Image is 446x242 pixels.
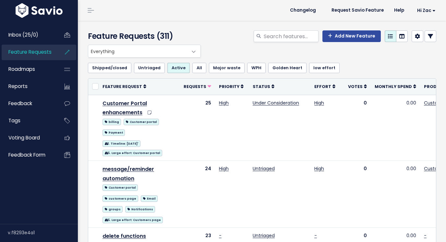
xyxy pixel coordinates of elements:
[8,151,45,158] span: Feedback form
[124,117,159,126] a: Customer portal
[102,119,121,125] span: billing
[219,232,222,239] a: -
[125,206,155,213] span: Notifications
[102,205,123,213] a: groups
[268,63,307,73] a: Golden Heart
[8,66,35,72] span: Roadmaps
[389,5,409,15] a: Help
[8,117,20,124] span: Tags
[375,84,412,89] span: Monthly spend
[102,195,138,202] span: customers page
[326,5,389,15] a: Request Savio Feature
[344,160,371,227] td: 0
[219,100,229,106] a: High
[102,100,147,116] a: Customer Portal enhancements
[219,83,244,90] a: Priority
[102,84,142,89] span: Feature Request
[263,30,319,42] input: Search features...
[125,205,155,213] a: Notifications
[102,194,138,202] a: customers page
[2,113,54,128] a: Tags
[2,45,54,60] a: Feature Requests
[247,63,266,73] a: WPH
[219,84,239,89] span: Priority
[8,134,40,141] span: Voting Board
[102,217,163,223] span: 5. Large effort: Customers page
[2,27,54,42] a: Inbox (25/0)
[8,83,28,90] span: Reports
[180,160,215,227] td: 24
[417,8,436,13] span: Hi Zac
[124,119,159,125] span: Customer portal
[102,165,154,182] a: message/reminder automation
[134,63,165,73] a: Untriaged
[253,100,299,106] a: Under Consideration
[2,62,54,77] a: Roadmaps
[253,232,275,239] a: Untriaged
[102,148,162,157] a: 5. Large effort: Customer portal
[102,150,162,156] span: 5. Large effort: Customer portal
[141,194,158,202] a: Email
[184,84,206,89] span: Requests
[309,63,340,73] a: low effort
[88,63,131,73] a: Shipped/closed
[167,63,190,73] a: Active
[424,232,427,239] a: -
[192,63,206,73] a: All
[102,139,140,147] a: 1. Timeline: [DATE]'
[102,117,121,126] a: billing
[2,96,54,111] a: Feedback
[253,83,274,90] a: Status
[314,232,317,239] a: -
[209,63,245,73] a: Major waste
[88,45,201,58] span: Everything
[102,140,140,147] span: 1. Timeline: [DATE]'
[88,30,198,42] h4: Feature Requests (311)
[253,165,275,172] a: Untriaged
[184,83,211,90] a: Requests
[409,5,441,16] a: Hi Zac
[102,206,123,213] span: groups
[2,148,54,162] a: Feedback form
[88,63,436,73] ul: Filter feature requests
[348,84,363,89] span: Votes
[314,83,335,90] a: Effort
[102,215,163,224] a: 5. Large effort: Customers page
[2,79,54,94] a: Reports
[375,83,416,90] a: Monthly spend
[102,183,138,191] a: Customer portal
[8,31,38,38] span: Inbox (25/0)
[8,49,52,55] span: Feature Requests
[8,100,32,107] span: Feedback
[219,165,229,172] a: High
[253,84,270,89] span: Status
[314,165,324,172] a: High
[314,84,331,89] span: Effort
[102,184,138,191] span: Customer portal
[322,30,381,42] a: Add New Feature
[348,83,367,90] a: Votes
[102,129,125,136] span: Payment
[344,95,371,160] td: 0
[371,160,420,227] td: 0.00
[180,95,215,160] td: 25
[290,8,316,13] span: Changelog
[314,100,324,106] a: High
[88,45,187,57] span: Everything
[14,3,64,18] img: logo-white.9d6f32f41409.svg
[2,130,54,145] a: Voting Board
[8,224,78,241] div: v.f8293e4a1
[141,195,158,202] span: Email
[102,232,146,240] a: delete functions
[102,128,125,136] a: Payment
[102,83,146,90] a: Feature Request
[371,95,420,160] td: 0.00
